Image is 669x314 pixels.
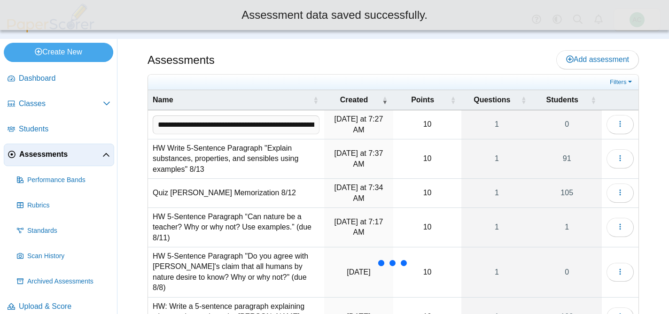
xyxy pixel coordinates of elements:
td: 10 [393,110,461,139]
a: 1 [532,208,602,247]
time: Aug 7, 2025 at 7:31 AM [347,268,370,276]
span: Add assessment [566,55,629,63]
a: 1 [461,208,532,247]
span: Archived Assessments [27,277,110,286]
a: 0 [532,110,602,139]
span: Performance Bands [27,176,110,185]
span: Questions [474,96,510,104]
a: PaperScorer [4,26,98,34]
td: HW 5-Sentence Paragraph "Do you agree with [PERSON_NAME]'s claim that all humans by nature desire... [148,247,324,298]
time: Aug 12, 2025 at 7:34 AM [334,184,383,202]
a: Classes [4,93,114,115]
a: Performance Bands [13,169,114,191]
span: Classes [19,99,103,109]
a: 105 [532,179,602,207]
a: Create New [4,43,113,61]
a: 1 [461,139,532,178]
h1: Assessments [148,52,215,68]
span: Standards [27,226,110,236]
span: Name : Activate to sort [313,90,319,110]
td: HW 5-Sentence Paragraph “Can nature be a teacher? Why or why not? Use examples.” (due 8/11) [148,208,324,247]
div: Assessment data saved successfully. [7,7,662,23]
span: Name [153,96,173,104]
a: Rubrics [13,194,114,217]
span: Points [411,96,434,104]
a: Scan History [13,245,114,268]
span: Upload & Score [19,301,110,312]
span: Students [546,96,578,104]
a: 91 [532,139,602,178]
time: Aug 12, 2025 at 7:37 AM [334,149,383,168]
a: 0 [532,247,602,297]
a: Students [4,118,114,141]
a: 1 [461,247,532,297]
span: Dashboard [19,73,110,84]
span: Created : Activate to remove sorting [382,90,388,110]
span: Students : Activate to sort [591,90,596,110]
a: Standards [13,220,114,242]
span: Created [340,96,368,104]
time: Aug 8, 2025 at 7:17 AM [334,218,383,236]
a: 1 [461,110,532,139]
td: 10 [393,139,461,179]
a: Filters [607,77,636,87]
span: Rubrics [27,201,110,210]
a: Dashboard [4,68,114,90]
span: Points : Activate to sort [450,90,456,110]
span: Assessments [19,149,102,160]
a: 1 [461,179,532,207]
time: Aug 14, 2025 at 7:27 AM [334,115,383,133]
a: Assessments [4,144,114,166]
span: Scan History [27,252,110,261]
td: 10 [393,208,461,247]
td: HW Write 5-Sentence Paragraph "Explain substances, properties, and sensibles using examples" 8/13 [148,139,324,179]
span: Questions : Activate to sort [521,90,526,110]
td: 10 [393,179,461,208]
td: Quiz [PERSON_NAME] Memorization 8/12 [148,179,324,208]
a: Archived Assessments [13,270,114,293]
a: Add assessment [556,50,639,69]
span: Students [19,124,110,134]
td: 10 [393,247,461,298]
